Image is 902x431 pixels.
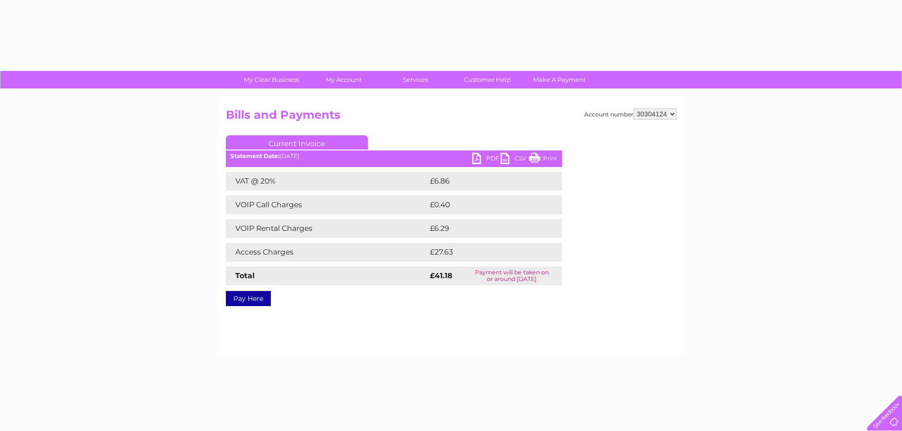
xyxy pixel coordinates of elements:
td: £0.40 [428,195,540,214]
td: £6.86 [428,172,540,191]
a: CSV [500,153,529,167]
strong: Total [235,271,255,280]
div: [DATE] [226,153,562,159]
a: Pay Here [226,291,271,306]
td: Payment will be taken on or around [DATE] [462,266,562,285]
td: VAT @ 20% [226,172,428,191]
td: £27.63 [428,243,543,262]
h2: Bills and Payments [226,108,677,126]
b: Statement Date: [231,152,279,159]
a: Services [376,71,455,88]
a: Current Invoice [226,135,368,150]
a: My Account [304,71,383,88]
td: £6.29 [428,219,540,238]
a: Make A Payment [520,71,598,88]
strong: £41.18 [430,271,452,280]
div: Account number [584,108,677,120]
td: VOIP Rental Charges [226,219,428,238]
a: My Clear Business [232,71,311,88]
td: Access Charges [226,243,428,262]
a: PDF [472,153,500,167]
td: VOIP Call Charges [226,195,428,214]
a: Customer Help [448,71,527,88]
a: Print [529,153,557,167]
